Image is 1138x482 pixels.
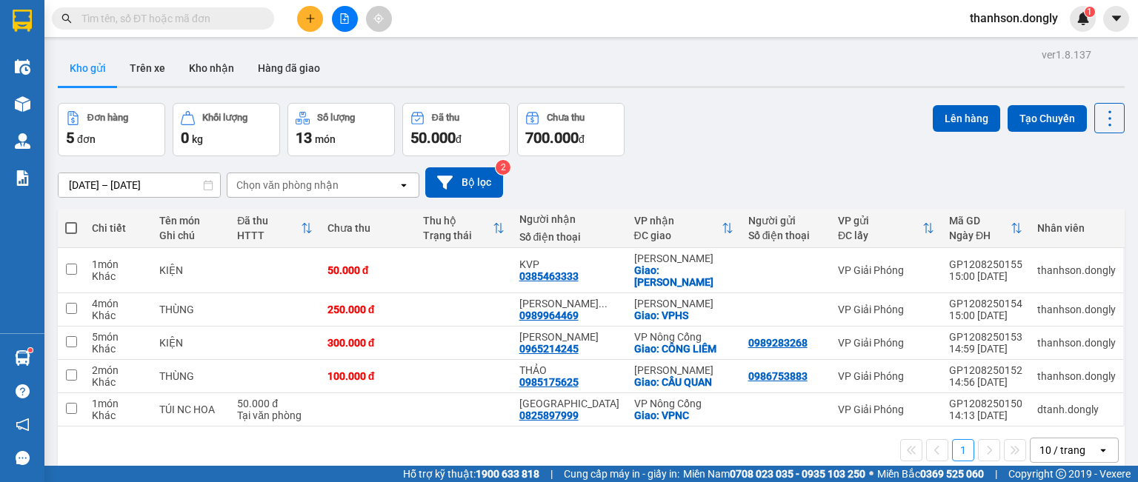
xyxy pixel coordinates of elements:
button: Số lượng13món [287,103,395,156]
div: 300.000 đ [327,337,408,349]
span: đơn [77,133,96,145]
div: ver 1.8.137 [1042,47,1091,63]
div: VP Giải Phóng [838,304,934,315]
div: Khác [92,309,144,321]
span: notification [16,418,30,432]
span: aim [373,13,384,24]
button: 1 [952,439,974,461]
svg: open [1097,444,1109,456]
div: 0965214245 [519,343,579,355]
div: GP1208250150 [949,398,1022,409]
div: 5 món [92,331,144,343]
span: 5 [66,129,74,147]
div: THÙNG [159,304,222,315]
span: thanhson.dongly [958,9,1070,27]
span: | [995,466,997,482]
div: VP Giải Phóng [838,337,934,349]
div: Ngày ĐH [949,230,1011,241]
span: GP1208250155 [127,76,215,92]
div: thanhson.dongly [1037,337,1116,349]
div: Số điện thoại [748,230,823,241]
div: Giao: VPHS [634,309,733,321]
div: Chọn văn phòng nhận [236,178,339,193]
div: 2 món [92,364,144,376]
span: message [16,451,30,465]
div: thanhson.dongly [1037,264,1116,276]
strong: PHIẾU BIÊN NHẬN [38,98,119,130]
div: thanhson.dongly [1037,304,1116,315]
div: dtanh.dongly [1037,404,1116,415]
button: Đã thu50.000đ [402,103,510,156]
div: Người gửi [748,215,823,227]
img: warehouse-icon [15,59,30,75]
div: 0825897999 [519,409,579,421]
div: 1 món [92,398,144,409]
input: Select a date range. [59,173,220,197]
span: món [315,133,336,145]
div: Số lượng [317,113,355,123]
div: Giao: CÔNG LIÊM [634,343,733,355]
div: 0385463333 [519,270,579,282]
div: GP1208250152 [949,364,1022,376]
div: 0989283268 [748,337,808,349]
div: Chi tiết [92,222,144,234]
sup: 2 [496,160,510,175]
button: Khối lượng0kg [173,103,280,156]
span: caret-down [1110,12,1123,25]
div: Người nhận [519,213,619,225]
div: 15:00 [DATE] [949,270,1022,282]
button: Trên xe [118,50,177,86]
img: icon-new-feature [1077,12,1090,25]
button: Đơn hàng5đơn [58,103,165,156]
div: THẢO [519,364,619,376]
button: aim [366,6,392,32]
div: THÙNG [159,370,222,382]
span: Cung cấp máy in - giấy in: [564,466,679,482]
th: Toggle SortBy [627,209,741,248]
div: Đơn hàng [87,113,128,123]
span: Miền Bắc [877,466,984,482]
div: Chưa thu [547,113,585,123]
div: Khối lượng [202,113,247,123]
span: 13 [296,129,312,147]
div: VP Nông Cống [634,331,733,343]
div: Khác [92,409,144,421]
div: 10 / trang [1039,443,1085,458]
div: Giao: VPNC [634,409,733,421]
div: 250.000 đ [327,304,408,315]
button: Kho nhận [177,50,246,86]
div: VP Giải Phóng [838,264,934,276]
div: Ghi chú [159,230,222,241]
div: Thu hộ [423,215,492,227]
div: Tại văn phòng [237,409,312,421]
div: Khác [92,376,144,388]
div: VP Giải Phóng [838,370,934,382]
span: 1 [1087,7,1092,17]
strong: 1900 633 818 [476,468,539,480]
span: SĐT XE 0947 762 437 [39,63,118,95]
div: HÀ ANH [519,398,619,409]
button: Tạo Chuyến [1008,105,1087,132]
div: ĐC lấy [838,230,922,241]
div: KIỆN [159,337,222,349]
div: VP nhận [634,215,722,227]
button: caret-down [1103,6,1129,32]
span: | [550,466,553,482]
button: Hàng đã giao [246,50,332,86]
div: 14:59 [DATE] [949,343,1022,355]
div: ĐC giao [634,230,722,241]
span: question-circle [16,384,30,398]
span: 700.000 [525,129,579,147]
span: plus [305,13,316,24]
button: Bộ lọc [425,167,503,198]
div: HÀ LANG CHÁNH [519,298,619,309]
th: Toggle SortBy [416,209,511,248]
img: logo-vxr [13,10,32,32]
span: đ [456,133,462,145]
span: search [61,13,72,24]
div: 0986753883 [748,370,808,382]
div: Khác [92,270,144,282]
div: KIỆN [159,264,222,276]
th: Toggle SortBy [942,209,1030,248]
span: file-add [339,13,350,24]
